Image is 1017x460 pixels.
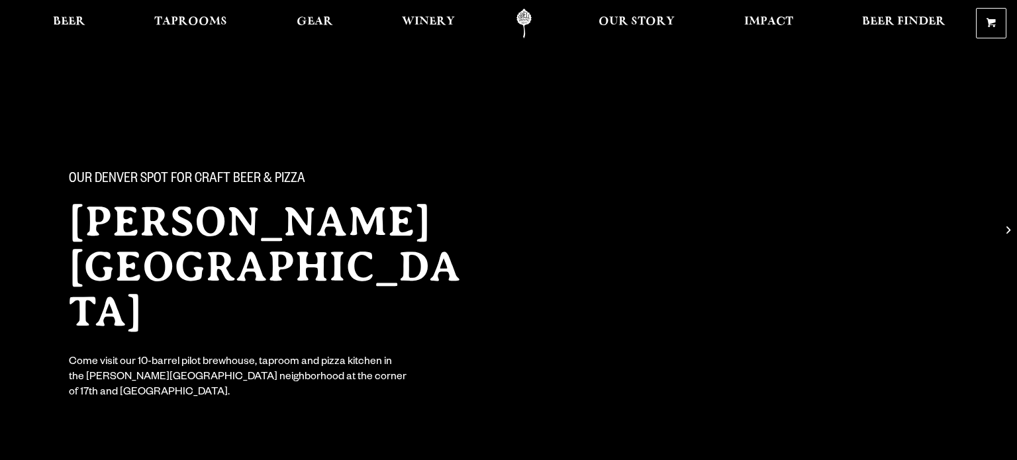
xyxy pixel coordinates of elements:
a: Beer Finder [853,9,954,38]
span: Our Denver spot for craft beer & pizza [69,171,305,189]
a: Taprooms [146,9,236,38]
span: Beer [53,17,85,27]
a: Impact [736,9,802,38]
a: Odell Home [499,9,549,38]
div: Come visit our 10-barrel pilot brewhouse, taproom and pizza kitchen in the [PERSON_NAME][GEOGRAPH... [69,355,408,401]
span: Impact [744,17,793,27]
h2: [PERSON_NAME][GEOGRAPHIC_DATA] [69,199,482,334]
span: Our Story [599,17,675,27]
a: Beer [44,9,94,38]
span: Taprooms [154,17,227,27]
span: Winery [402,17,455,27]
span: Gear [297,17,333,27]
a: Gear [288,9,342,38]
a: Winery [393,9,463,38]
a: Our Story [590,9,683,38]
span: Beer Finder [862,17,945,27]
